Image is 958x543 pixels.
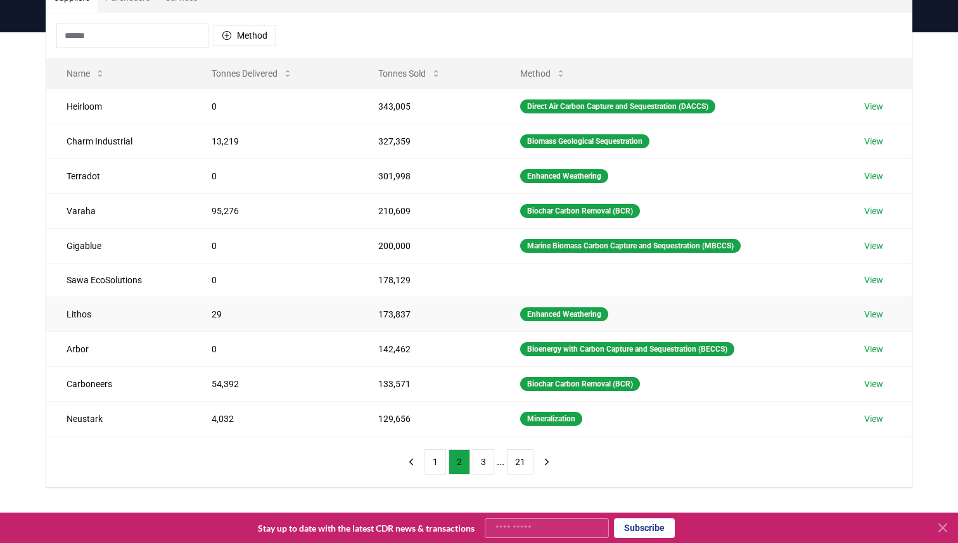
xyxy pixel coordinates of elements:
[864,240,883,252] a: View
[46,193,191,228] td: Varaha
[449,449,470,475] button: 2
[191,89,358,124] td: 0
[368,61,451,86] button: Tonnes Sold
[520,239,741,253] div: Marine Biomass Carbon Capture and Sequestration (MBCCS)
[520,99,715,113] div: Direct Air Carbon Capture and Sequestration (DACCS)
[864,308,883,321] a: View
[520,134,649,148] div: Biomass Geological Sequestration
[864,135,883,148] a: View
[46,401,191,436] td: Neustark
[191,124,358,158] td: 13,219
[358,366,500,401] td: 133,571
[191,401,358,436] td: 4,032
[46,228,191,263] td: Gigablue
[191,193,358,228] td: 95,276
[56,61,115,86] button: Name
[520,204,640,218] div: Biochar Carbon Removal (BCR)
[358,263,500,297] td: 178,129
[400,449,422,475] button: previous page
[191,297,358,331] td: 29
[864,100,883,113] a: View
[46,124,191,158] td: Charm Industrial
[358,193,500,228] td: 210,609
[358,89,500,124] td: 343,005
[358,124,500,158] td: 327,359
[46,263,191,297] td: Sawa EcoSolutions
[864,274,883,286] a: View
[520,342,734,356] div: Bioenergy with Carbon Capture and Sequestration (BECCS)
[864,205,883,217] a: View
[536,449,558,475] button: next page
[358,401,500,436] td: 129,656
[864,412,883,425] a: View
[520,307,608,321] div: Enhanced Weathering
[191,158,358,193] td: 0
[520,169,608,183] div: Enhanced Weathering
[864,343,883,355] a: View
[214,25,276,46] button: Method
[510,61,576,86] button: Method
[425,449,446,475] button: 1
[358,331,500,366] td: 142,462
[46,366,191,401] td: Carboneers
[201,61,303,86] button: Tonnes Delivered
[191,331,358,366] td: 0
[191,263,358,297] td: 0
[473,449,494,475] button: 3
[191,366,358,401] td: 54,392
[497,454,504,470] li: ...
[358,228,500,263] td: 200,000
[358,297,500,331] td: 173,837
[46,89,191,124] td: Heirloom
[864,378,883,390] a: View
[864,170,883,182] a: View
[358,158,500,193] td: 301,998
[46,331,191,366] td: Arbor
[46,297,191,331] td: Lithos
[520,377,640,391] div: Biochar Carbon Removal (BCR)
[46,158,191,193] td: Terradot
[191,228,358,263] td: 0
[520,412,582,426] div: Mineralization
[507,449,533,475] button: 21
